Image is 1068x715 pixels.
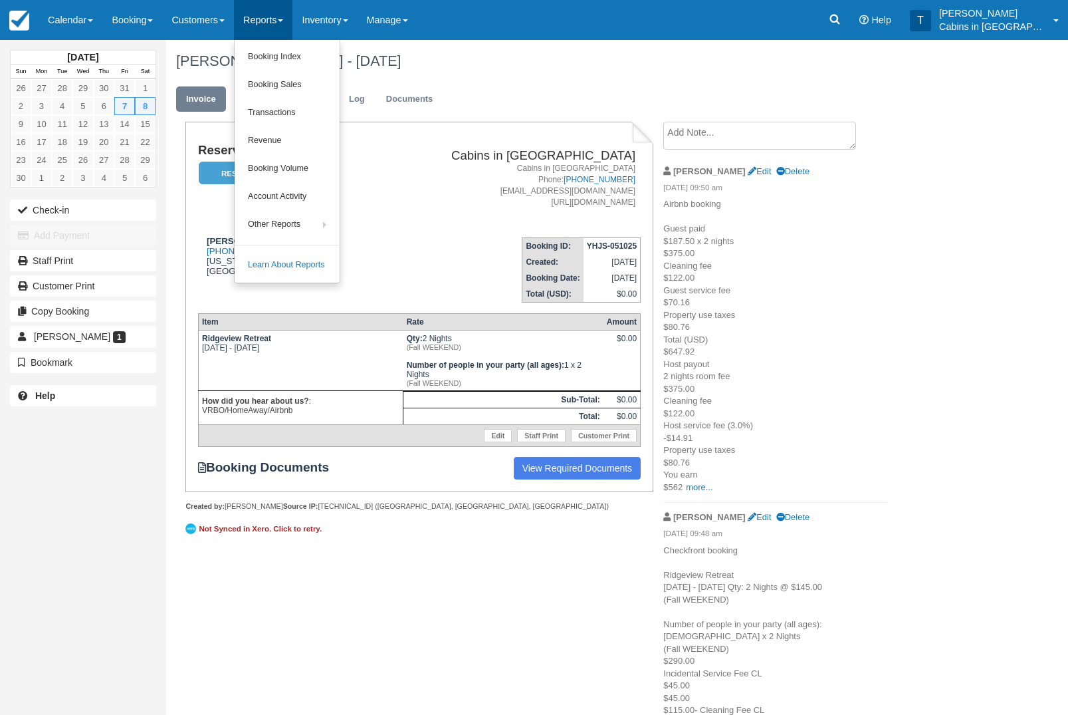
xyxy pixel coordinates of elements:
a: Booking Index [235,43,340,71]
a: Other Reports [235,211,340,239]
a: Account Activity [235,183,340,211]
a: Booking Sales [235,71,340,99]
a: Transactions [235,99,340,127]
a: Learn About Reports [235,251,340,279]
ul: Reports [234,40,340,283]
a: Revenue [235,127,340,155]
a: Booking Volume [235,155,340,183]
